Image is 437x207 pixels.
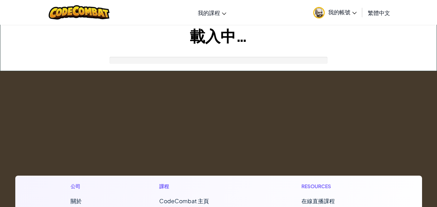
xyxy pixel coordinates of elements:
a: 我的課程 [194,3,230,22]
span: 我的帳號 [328,8,357,16]
h1: 載入中… [0,25,437,46]
img: avatar [313,7,325,18]
a: 在線直播課程 [301,197,335,205]
img: CodeCombat logo [49,5,110,20]
a: 關於 [71,197,82,205]
h1: Resources [301,183,366,190]
span: 繁體中文 [368,9,390,16]
a: 繁體中文 [364,3,394,22]
h1: 公司 [71,183,98,190]
a: 我的帳號 [310,1,360,23]
span: CodeCombat 主頁 [159,197,209,205]
h1: 課程 [159,183,241,190]
span: 我的課程 [198,9,220,16]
